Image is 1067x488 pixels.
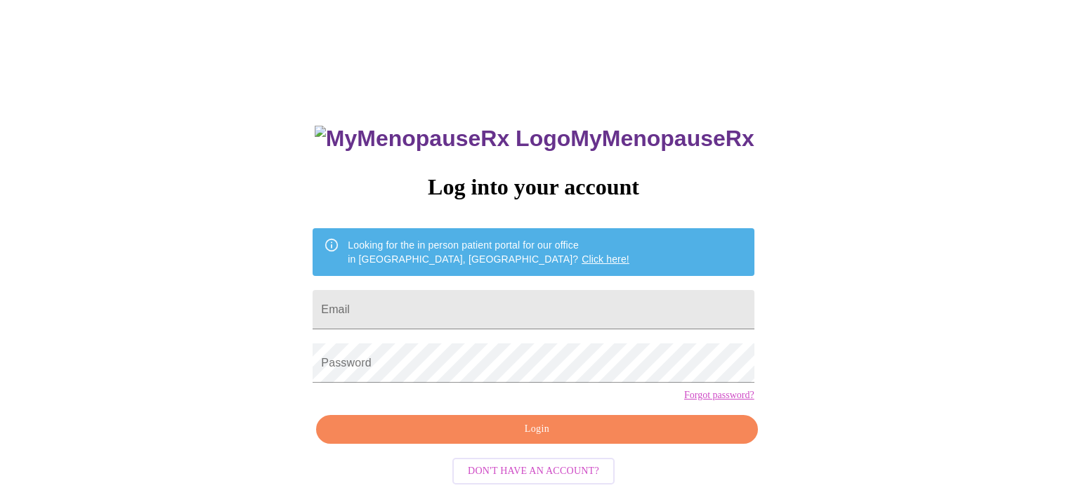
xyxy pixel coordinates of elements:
div: Looking for the in person patient portal for our office in [GEOGRAPHIC_DATA], [GEOGRAPHIC_DATA]? [348,232,629,272]
span: Don't have an account? [468,463,599,480]
button: Don't have an account? [452,458,615,485]
a: Click here! [582,253,629,265]
h3: MyMenopauseRx [315,126,754,152]
span: Login [332,421,741,438]
h3: Log into your account [313,174,754,200]
button: Login [316,415,757,444]
a: Don't have an account? [449,463,618,475]
a: Forgot password? [684,390,754,401]
img: MyMenopauseRx Logo [315,126,570,152]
